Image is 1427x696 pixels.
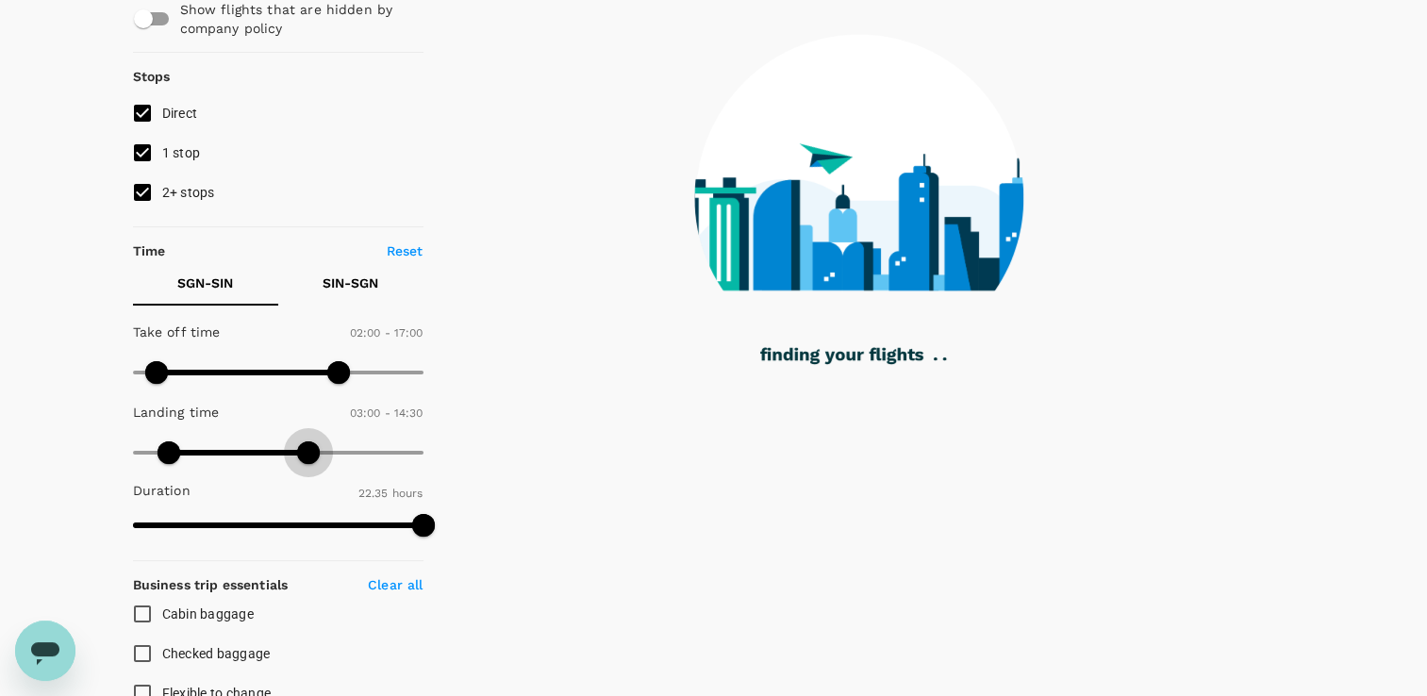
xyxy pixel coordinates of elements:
[162,606,254,621] span: Cabin baggage
[358,487,423,500] span: 22.35 hours
[368,575,423,594] p: Clear all
[133,577,289,592] strong: Business trip essentials
[133,481,191,500] p: Duration
[162,646,271,661] span: Checked baggage
[15,621,75,681] iframe: Button to launch messaging window
[133,241,166,260] p: Time
[177,273,233,292] p: SGN - SIN
[162,145,201,160] span: 1 stop
[162,185,215,200] span: 2+ stops
[162,106,198,121] span: Direct
[133,403,220,422] p: Landing time
[942,357,946,360] g: .
[387,241,423,260] p: Reset
[934,357,938,360] g: .
[133,69,171,84] strong: Stops
[350,406,423,420] span: 03:00 - 14:30
[133,323,221,341] p: Take off time
[760,348,923,365] g: finding your flights
[350,326,423,340] span: 02:00 - 17:00
[323,273,378,292] p: SIN - SGN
